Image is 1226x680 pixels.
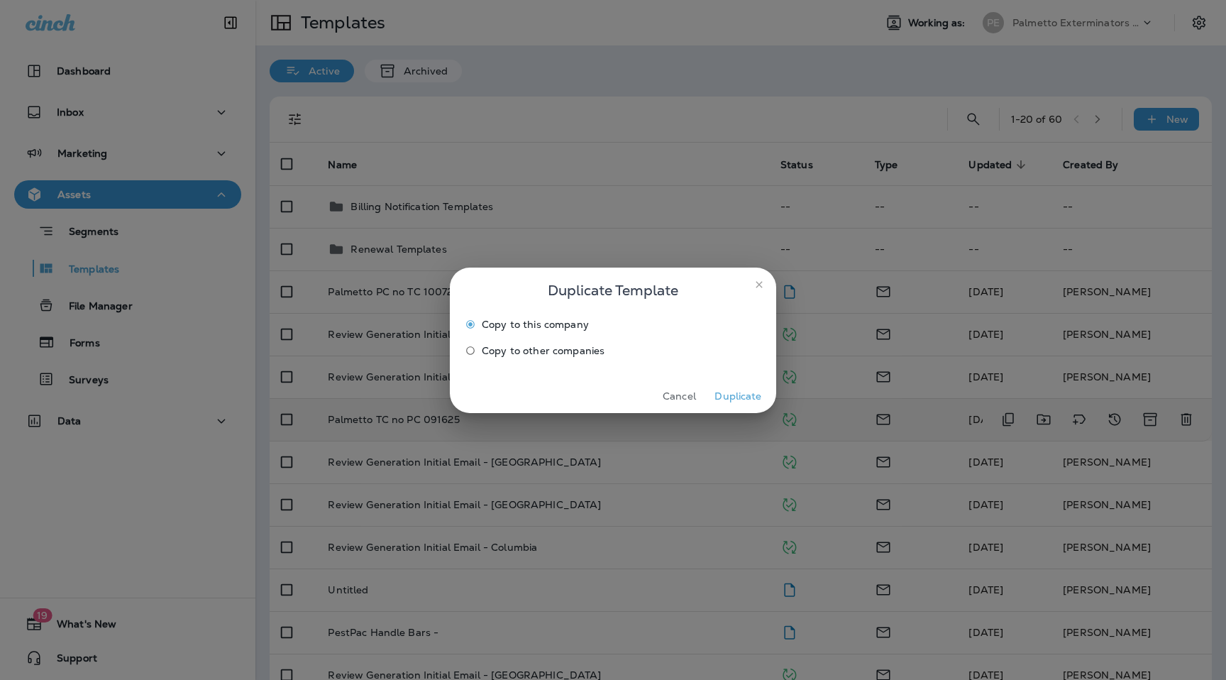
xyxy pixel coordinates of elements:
[482,345,604,356] span: Copy to other companies
[748,273,771,296] button: close
[712,385,765,407] button: Duplicate
[548,279,678,302] span: Duplicate Template
[482,319,589,330] span: Copy to this company
[653,385,706,407] button: Cancel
